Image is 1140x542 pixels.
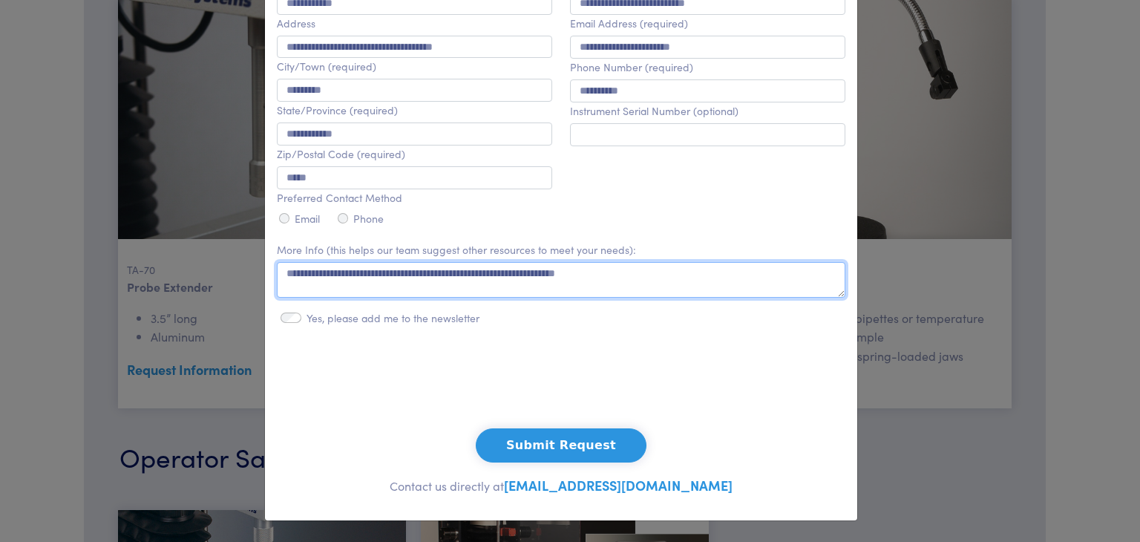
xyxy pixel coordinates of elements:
[307,312,479,324] label: Yes, please add me to the newsletter
[476,428,646,463] button: Submit Request
[277,60,376,73] label: City/Town (required)
[277,17,315,30] label: Address
[277,104,398,117] label: State/Province (required)
[570,61,693,74] label: Phone Number (required)
[570,105,738,117] label: Instrument Serial Number (optional)
[277,244,636,256] label: More Info (this helps our team suggest other resources to meet your needs):
[353,212,384,225] label: Phone
[277,148,405,160] label: Zip/Postal Code (required)
[504,476,733,494] a: [EMAIL_ADDRESS][DOMAIN_NAME]
[277,474,845,497] p: Contact us directly at
[570,17,688,30] label: Email Address (required)
[295,212,320,225] label: Email
[277,192,402,204] label: Preferred Contact Method
[448,356,674,414] iframe: reCAPTCHA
